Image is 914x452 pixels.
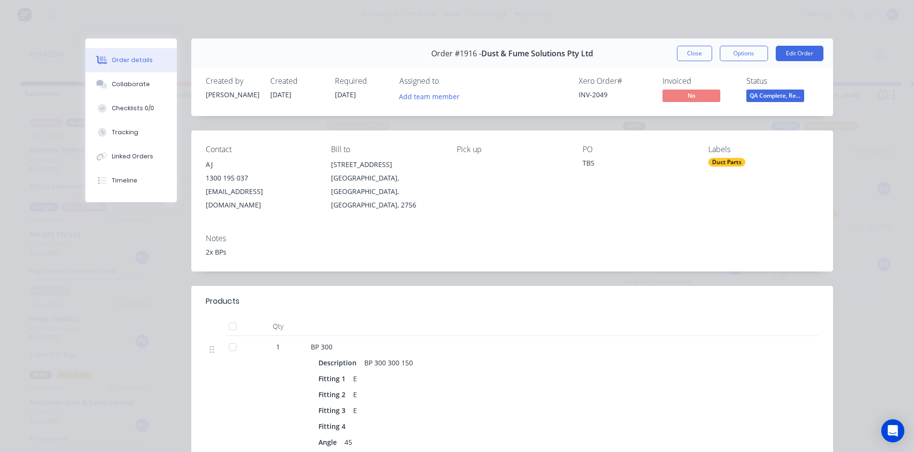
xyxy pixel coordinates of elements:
span: 1 [276,342,280,352]
button: Edit Order [776,46,823,61]
button: Linked Orders [85,144,177,168]
div: Fitting 4 [318,419,349,433]
div: Bill to [331,145,441,154]
button: Timeline [85,168,177,193]
span: [DATE] [335,90,356,99]
div: Created [270,77,323,86]
div: 45 [341,435,356,449]
button: Close [677,46,712,61]
div: Notes [206,234,819,243]
div: AJ1300 195 037[EMAIL_ADDRESS][DOMAIN_NAME] [206,158,316,212]
div: Labels [708,145,819,154]
div: TBS [583,158,693,171]
button: Order details [85,48,177,72]
div: Tracking [112,128,138,137]
div: AJ [206,158,316,171]
div: Linked Orders [112,152,153,161]
button: Checklists 0/0 [85,96,177,120]
div: Qty [249,317,307,336]
div: E [349,387,361,401]
div: BP 300 300 150 [360,356,417,370]
div: Status [746,77,819,86]
span: BP 300 [311,342,332,351]
div: Order details [112,56,153,65]
div: E [349,372,361,386]
div: Products [206,296,239,307]
button: Add team member [399,90,465,103]
span: Dust & Fume Solutions Pty Ltd [481,49,593,58]
div: INV-2049 [579,90,651,100]
div: Required [335,77,388,86]
div: Fitting 1 [318,372,349,386]
span: QA Complete, Re... [746,90,804,102]
div: Xero Order # [579,77,651,86]
div: 1300 195 037 [206,171,316,185]
div: Timeline [112,176,137,185]
div: Description [318,356,360,370]
div: Fitting 2 [318,387,349,401]
button: Options [720,46,768,61]
div: Contact [206,145,316,154]
div: [STREET_ADDRESS] [331,158,441,171]
div: [EMAIL_ADDRESS][DOMAIN_NAME] [206,185,316,212]
div: Open Intercom Messenger [881,419,904,442]
span: Order #1916 - [431,49,481,58]
button: Collaborate [85,72,177,96]
div: Checklists 0/0 [112,104,154,113]
div: [PERSON_NAME] [206,90,259,100]
div: Angle [318,435,341,449]
button: QA Complete, Re... [746,90,804,104]
div: [GEOGRAPHIC_DATA], [GEOGRAPHIC_DATA], [GEOGRAPHIC_DATA], 2756 [331,171,441,212]
div: [STREET_ADDRESS][GEOGRAPHIC_DATA], [GEOGRAPHIC_DATA], [GEOGRAPHIC_DATA], 2756 [331,158,441,212]
div: E [349,403,361,417]
div: PO [583,145,693,154]
div: 2x BPs [206,247,819,257]
div: Collaborate [112,80,150,89]
div: Duct Parts [708,158,745,167]
button: Tracking [85,120,177,144]
div: Invoiced [662,77,735,86]
div: Fitting 3 [318,403,349,417]
button: Add team member [394,90,464,103]
div: Created by [206,77,259,86]
span: [DATE] [270,90,291,99]
div: Assigned to [399,77,496,86]
span: No [662,90,720,102]
div: Pick up [457,145,567,154]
